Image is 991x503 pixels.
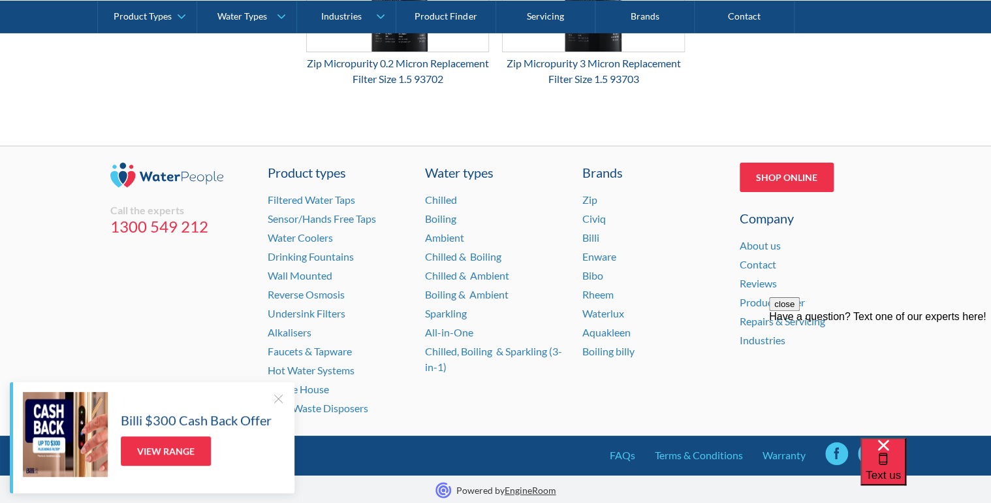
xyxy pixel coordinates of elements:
img: Billi $300 Cash Back Offer [23,392,108,477]
a: FAQs [610,447,635,463]
a: Enware [582,250,616,263]
a: Aquakleen [582,326,631,338]
a: Product finder [740,296,805,308]
a: Chilled, Boiling & Sparkling (3-in-1) [425,345,562,373]
h5: Billi $300 Cash Back Offer [121,410,272,430]
a: Chilled & Ambient [425,269,509,282]
a: Waterlux [582,307,624,319]
a: Hot Water Systems [268,364,354,376]
a: Undersink Filters [268,307,345,319]
a: Repairs & Servicing [740,315,825,327]
iframe: podium webchat widget bubble [860,438,991,503]
a: Alkalisers [268,326,311,338]
a: View Range [121,436,211,466]
div: Call the experts [110,204,251,217]
a: Billi [582,231,599,244]
div: Brands [582,163,723,182]
a: Water Coolers [268,231,333,244]
a: Boiling & Ambient [425,288,509,300]
a: Water types [425,163,566,182]
p: Powered by [456,483,556,497]
a: Civiq [582,212,606,225]
a: 1300 549 212 [110,217,251,236]
a: Rheem [582,288,614,300]
a: Drinking Fountains [268,250,354,263]
div: Company [740,208,881,228]
a: Boiling billy [582,345,635,357]
a: Terms & Conditions [655,447,743,463]
div: Zip Micropurity 0.2 Micron Replacement Filter Size 1.5 93702 [306,56,489,87]
a: Industries [740,334,785,346]
a: Faucets & Tapware [268,345,352,357]
a: Chilled & Boiling [425,250,501,263]
a: All-in-One [425,326,473,338]
a: Sensor/Hands Free Taps [268,212,376,225]
div: Water Types [217,10,267,22]
a: Reviews [740,277,777,289]
a: Bibo [582,269,603,282]
a: Reverse Osmosis [268,288,345,300]
a: Sparkling [425,307,467,319]
a: Chilled [425,193,457,206]
a: Warranty [763,447,806,463]
div: Industries [321,10,362,22]
div: Product Types [114,10,172,22]
a: Zip [582,193,597,206]
a: Contact [740,258,776,270]
a: Wall Mounted [268,269,332,282]
a: Ambient [425,231,464,244]
iframe: podium webchat widget prompt [769,297,991,454]
a: Filtered Water Taps [268,193,355,206]
a: About us [740,239,781,252]
a: Food Waste Disposers [268,402,368,414]
a: Shop Online [740,163,834,192]
div: Zip Micropurity 3 Micron Replacement Filter Size 1.5 93703 [502,56,685,87]
a: Product types [268,163,409,182]
a: EngineRoom [505,485,556,496]
a: Boiling [425,212,456,225]
a: Whole House [268,383,329,395]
